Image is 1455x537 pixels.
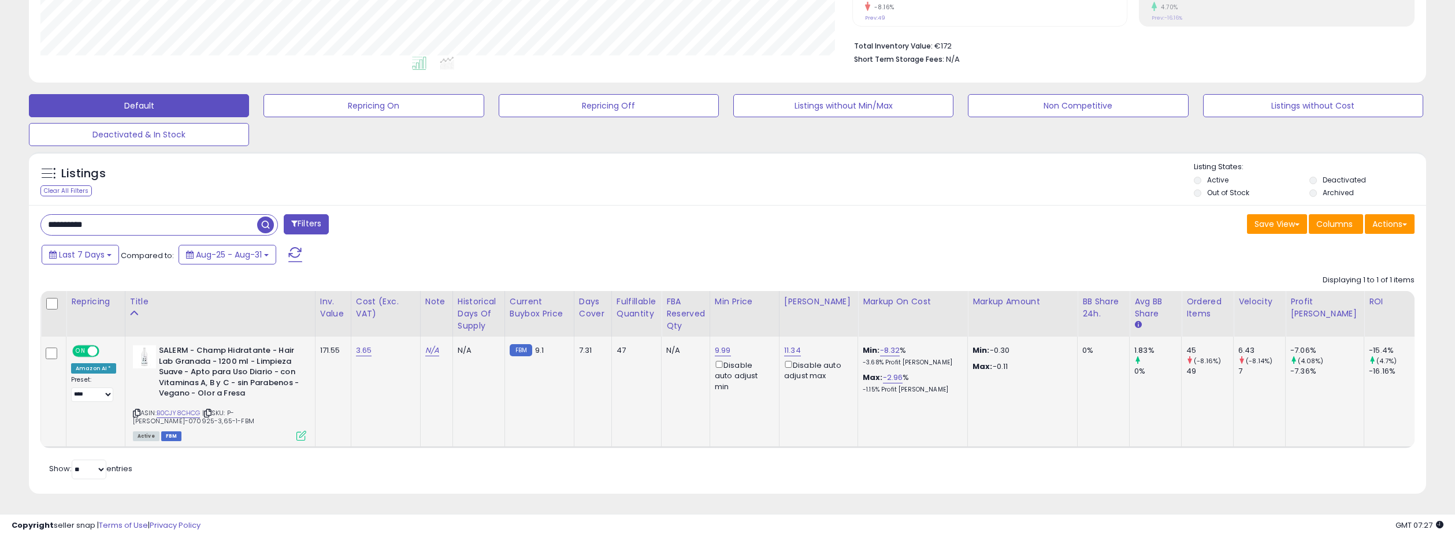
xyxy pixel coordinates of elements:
[196,249,262,260] span: Aug-25 - Aug-31
[458,345,496,356] div: N/A
[1207,188,1249,197] label: Out of Stock
[1369,345,1416,356] div: -15.4%
[863,345,880,356] b: Min:
[579,296,607,320] div: Days Cover
[973,345,990,356] strong: Min:
[425,345,439,356] a: N/A
[617,296,656,320] div: Fulfillable Quantity
[784,296,853,308] div: [PERSON_NAME]
[159,345,299,402] b: SALERM - Champ Hidratante - Hair Lab Granada - 1200 ml - Limpieza Suave - Apto para Uso Diario - ...
[880,345,900,356] a: -8.32
[1298,356,1323,366] small: (4.08%)
[854,54,944,64] b: Short Term Storage Fees:
[157,408,201,418] a: B0CJY8CHCG
[863,372,959,394] div: %
[29,123,249,146] button: Deactivated & In Stock
[12,520,54,531] strong: Copyright
[133,431,159,441] span: All listings currently available for purchase on Amazon
[1134,320,1141,330] small: Avg BB Share.
[1134,296,1176,320] div: Avg BB Share
[40,185,92,196] div: Clear All Filters
[1238,366,1285,376] div: 7
[1323,188,1354,197] label: Archived
[499,94,719,117] button: Repricing Off
[715,345,731,356] a: 9.99
[863,359,959,367] p: -3.68% Profit [PERSON_NAME]
[71,363,116,374] div: Amazon AI *
[356,296,415,320] div: Cost (Exc. VAT)
[854,38,1406,52] li: €172
[71,296,120,308] div: Repricing
[1395,520,1443,531] span: 2025-09-8 07:27 GMT
[263,94,484,117] button: Repricing On
[59,249,105,260] span: Last 7 Days
[1323,175,1366,185] label: Deactivated
[71,376,116,402] div: Preset:
[12,520,201,531] div: seller snap | |
[865,14,885,21] small: Prev: 49
[784,359,849,381] div: Disable auto adjust max
[617,345,652,356] div: 47
[29,94,249,117] button: Default
[870,3,894,12] small: -8.16%
[130,296,310,308] div: Title
[863,386,959,394] p: -1.15% Profit [PERSON_NAME]
[320,296,346,320] div: Inv. value
[946,54,960,65] span: N/A
[1238,296,1280,308] div: Velocity
[863,345,959,367] div: %
[1186,366,1233,376] div: 49
[510,344,532,356] small: FBM
[968,94,1188,117] button: Non Competitive
[49,463,132,474] span: Show: entries
[1369,296,1411,308] div: ROI
[1376,356,1397,366] small: (4.7%)
[510,296,569,320] div: Current Buybox Price
[1194,162,1426,173] p: Listing States:
[1082,345,1120,356] div: 0%
[666,296,705,332] div: FBA Reserved Qty
[1186,345,1233,356] div: 45
[715,359,770,392] div: Disable auto adjust min
[1316,218,1353,230] span: Columns
[863,372,883,383] b: Max:
[973,296,1072,308] div: Markup Amount
[715,296,774,308] div: Min Price
[863,296,963,308] div: Markup on Cost
[1082,296,1124,320] div: BB Share 24h.
[61,166,106,182] h5: Listings
[1309,214,1363,234] button: Columns
[733,94,953,117] button: Listings without Min/Max
[784,345,801,356] a: 11.34
[133,345,156,368] img: 21Eqsx0SYyL._SL40_.jpg
[179,245,276,264] button: Aug-25 - Aug-31
[458,296,500,332] div: Historical Days Of Supply
[1247,214,1307,234] button: Save View
[1290,366,1364,376] div: -7.36%
[1186,296,1228,320] div: Ordered Items
[1290,345,1364,356] div: -7.06%
[1157,3,1178,12] small: 4.70%
[99,520,148,531] a: Terms of Use
[973,345,1068,356] p: -0.30
[320,345,342,356] div: 171.55
[1194,356,1221,366] small: (-8.16%)
[150,520,201,531] a: Privacy Policy
[73,346,88,356] span: ON
[425,296,448,308] div: Note
[1238,345,1285,356] div: 6.43
[1369,366,1416,376] div: -16.16%
[535,345,544,356] span: 9.1
[1365,214,1415,234] button: Actions
[1203,94,1423,117] button: Listings without Cost
[42,245,119,264] button: Last 7 Days
[854,41,933,51] b: Total Inventory Value:
[133,345,306,439] div: ASIN:
[973,361,993,372] strong: Max:
[1152,14,1182,21] small: Prev: -16.16%
[1134,366,1181,376] div: 0%
[1207,175,1228,185] label: Active
[356,345,372,356] a: 3.65
[883,372,903,383] a: -2.96
[579,345,603,356] div: 7.31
